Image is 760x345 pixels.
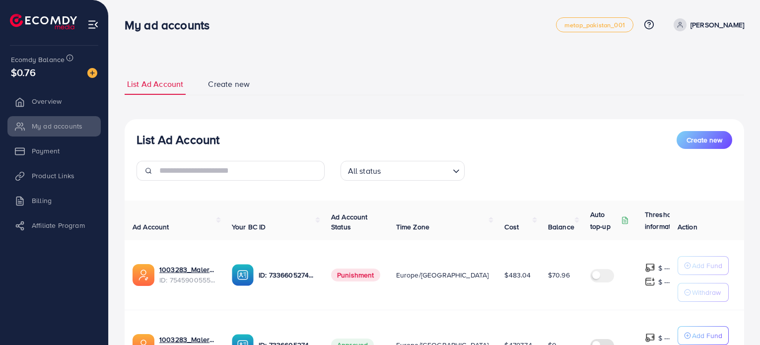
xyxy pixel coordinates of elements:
[677,131,732,149] button: Create new
[87,19,99,30] img: menu
[658,262,671,274] p: $ ---
[504,222,519,232] span: Cost
[10,14,77,29] img: logo
[331,269,380,281] span: Punishment
[687,135,722,145] span: Create new
[504,270,531,280] span: $483.04
[548,222,574,232] span: Balance
[548,270,570,280] span: $70.96
[691,19,744,31] p: [PERSON_NAME]
[208,78,250,90] span: Create new
[127,78,183,90] span: List Ad Account
[137,133,219,147] h3: List Ad Account
[670,18,744,31] a: [PERSON_NAME]
[645,276,655,287] img: top-up amount
[346,164,383,178] span: All status
[678,222,697,232] span: Action
[11,65,36,79] span: $0.76
[678,256,729,275] button: Add Fund
[133,264,154,286] img: ic-ads-acc.e4c84228.svg
[658,276,671,288] p: $ ---
[133,222,169,232] span: Ad Account
[658,332,671,344] p: $ ---
[692,260,722,272] p: Add Fund
[384,162,448,178] input: Search for option
[159,265,216,275] a: 1003283_Malerno 2_1756917040219
[11,55,65,65] span: Ecomdy Balance
[564,22,625,28] span: metap_pakistan_001
[678,283,729,302] button: Withdraw
[159,275,216,285] span: ID: 7545900555840094216
[645,263,655,273] img: top-up amount
[678,326,729,345] button: Add Fund
[341,161,465,181] div: Search for option
[396,222,429,232] span: Time Zone
[645,208,693,232] p: Threshold information
[232,222,266,232] span: Your BC ID
[87,68,97,78] img: image
[259,269,315,281] p: ID: 7336605274432061441
[645,333,655,343] img: top-up amount
[692,286,721,298] p: Withdraw
[331,212,368,232] span: Ad Account Status
[692,330,722,342] p: Add Fund
[396,270,489,280] span: Europe/[GEOGRAPHIC_DATA]
[159,335,216,345] a: 1003283_Malerno_1708347095877
[590,208,619,232] p: Auto top-up
[125,18,217,32] h3: My ad accounts
[232,264,254,286] img: ic-ba-acc.ded83a64.svg
[556,17,633,32] a: metap_pakistan_001
[159,265,216,285] div: <span class='underline'>1003283_Malerno 2_1756917040219</span></br>7545900555840094216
